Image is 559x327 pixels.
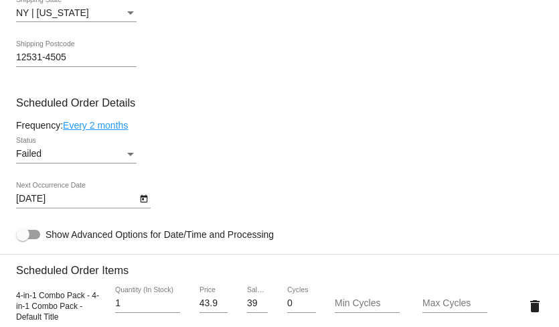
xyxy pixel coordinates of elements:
[16,148,42,159] span: Failed
[16,291,99,322] span: 4-in-1 Combo Pack - 4-in-1 Combo Pack - Default Title
[16,7,89,18] span: NY | [US_STATE]
[16,52,137,63] input: Shipping Postcode
[16,194,137,204] input: Next Occurrence Date
[16,149,137,159] mat-select: Status
[422,298,487,309] input: Max Cycles
[63,120,128,131] a: Every 2 months
[115,298,180,309] input: Quantity (In Stock)
[247,298,268,309] input: Sale Price
[335,298,400,309] input: Min Cycles
[287,298,316,309] input: Cycles
[16,254,543,277] h3: Scheduled Order Items
[46,228,274,241] span: Show Advanced Options for Date/Time and Processing
[16,120,543,131] div: Frequency:
[16,8,137,19] mat-select: Shipping State
[199,298,228,309] input: Price
[137,191,151,205] button: Open calendar
[527,298,543,314] mat-icon: delete
[16,96,543,109] h3: Scheduled Order Details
